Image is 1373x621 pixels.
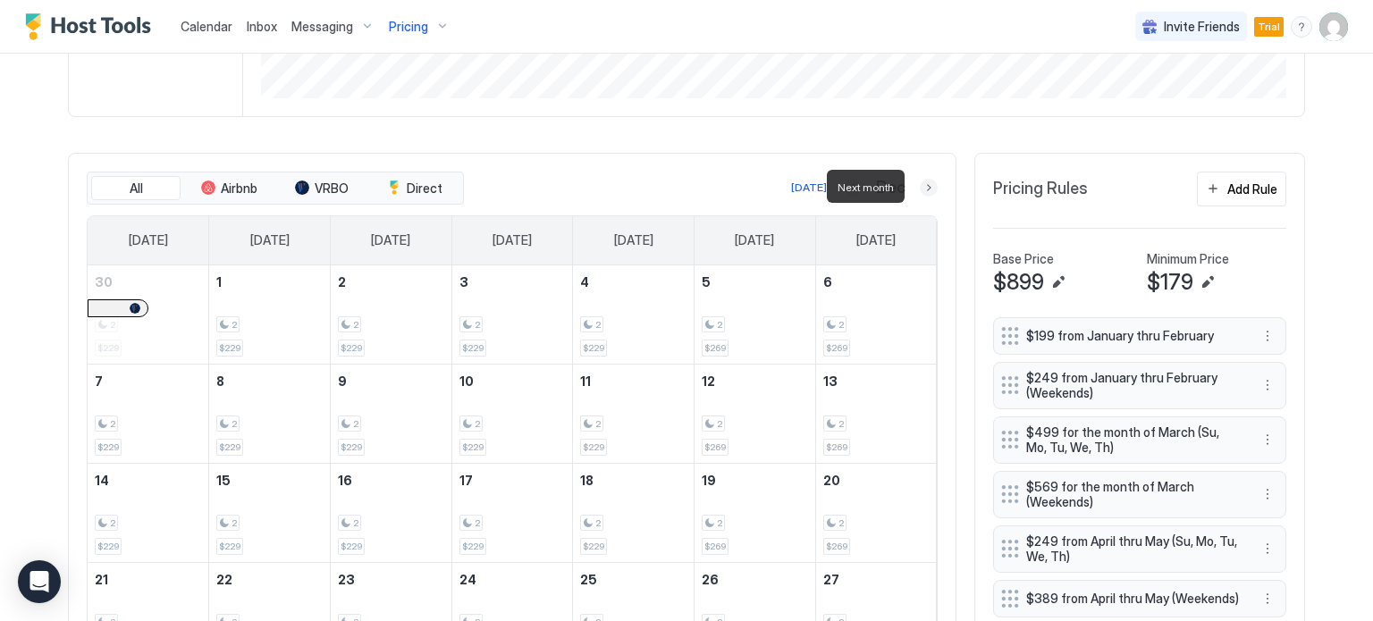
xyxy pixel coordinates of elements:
span: $569 for the month of March (Weekends) [1026,479,1239,510]
div: menu [1257,325,1278,347]
span: 8 [216,373,224,389]
span: 22 [216,572,232,587]
span: 2 [475,418,480,430]
button: Direct [370,176,459,201]
span: [DATE] [129,232,168,248]
button: Next month [920,179,938,197]
a: Tuesday [353,216,428,264]
span: 2 [717,418,722,430]
button: [DATE] [788,177,830,198]
span: 10 [459,373,474,389]
span: 30 [95,274,113,290]
span: Trial [1258,19,1280,35]
span: 14 [95,473,109,488]
span: 26 [702,572,719,587]
span: 2 [232,319,237,331]
a: December 3, 2025 [452,265,573,298]
button: VRBO [277,176,366,201]
span: Invite Friends [1164,19,1240,35]
span: [DATE] [250,232,290,248]
a: December 18, 2025 [573,464,694,497]
span: 2 [838,319,844,331]
span: 2 [717,517,722,529]
div: User profile [1319,13,1348,41]
a: December 22, 2025 [209,563,330,596]
a: December 5, 2025 [695,265,815,298]
span: 2 [110,517,115,529]
a: December 26, 2025 [695,563,815,596]
a: December 21, 2025 [88,563,208,596]
span: All [130,180,143,197]
span: 25 [580,572,597,587]
td: December 16, 2025 [330,463,451,562]
span: 2 [338,274,346,290]
button: Airbnb [184,176,274,201]
span: $269 [704,441,726,453]
a: December 15, 2025 [209,464,330,497]
a: November 30, 2025 [88,265,208,298]
span: 7 [95,373,103,389]
span: 21 [95,572,108,587]
a: Monday [232,216,307,264]
a: Host Tools Logo [25,13,159,40]
span: $249 from April thru May (Su, Mo, Tu, We, Th) [1026,533,1239,565]
span: Base Price [993,251,1054,267]
span: 24 [459,572,476,587]
span: $499 for the month of March (Su, Mo, Tu, We, Th) [1026,424,1239,456]
span: 12 [702,373,715,389]
span: 2 [353,418,358,430]
a: December 1, 2025 [209,265,330,298]
span: 2 [595,517,601,529]
a: December 6, 2025 [816,265,937,298]
button: Add Rule [1197,172,1286,206]
div: menu [1257,374,1278,396]
span: 2 [353,319,358,331]
td: December 7, 2025 [88,364,209,463]
td: December 3, 2025 [451,265,573,365]
a: December 17, 2025 [452,464,573,497]
span: 16 [338,473,352,488]
div: [DATE] [791,180,827,196]
td: December 4, 2025 [573,265,695,365]
span: 2 [838,517,844,529]
span: $269 [704,342,726,354]
td: December 14, 2025 [88,463,209,562]
td: December 13, 2025 [815,364,937,463]
a: December 13, 2025 [816,365,937,398]
td: December 6, 2025 [815,265,937,365]
span: Pricing [389,19,428,35]
span: $229 [341,441,362,453]
span: $229 [341,541,362,552]
a: December 10, 2025 [452,365,573,398]
div: menu [1257,483,1278,505]
span: $229 [219,342,240,354]
button: More options [1257,588,1278,609]
a: December 20, 2025 [816,464,937,497]
a: December 7, 2025 [88,365,208,398]
td: December 10, 2025 [451,364,573,463]
button: More options [1257,325,1278,347]
span: $229 [97,541,119,552]
button: More options [1257,374,1278,396]
span: 2 [353,517,358,529]
span: $179 [1147,269,1193,296]
div: Open Intercom Messenger [18,560,61,603]
span: $199 from January thru February [1026,328,1239,344]
td: December 17, 2025 [451,463,573,562]
span: 20 [823,473,840,488]
td: December 1, 2025 [209,265,331,365]
a: December 19, 2025 [695,464,815,497]
a: December 24, 2025 [452,563,573,596]
a: Inbox [247,17,277,36]
a: December 2, 2025 [331,265,451,298]
span: $229 [583,541,604,552]
span: $269 [826,541,847,552]
span: 4 [580,274,589,290]
button: All [91,176,181,201]
span: $229 [583,342,604,354]
span: 17 [459,473,473,488]
span: 11 [580,373,591,389]
td: December 5, 2025 [695,265,816,365]
span: $269 [704,541,726,552]
span: 1 [216,274,222,290]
